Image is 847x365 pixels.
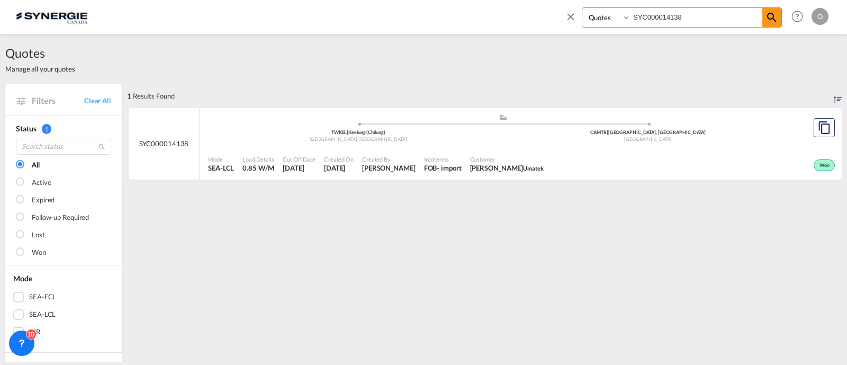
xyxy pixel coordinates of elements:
[129,108,842,180] div: SYC000014138 assets/icons/custom/ship-fill.svgassets/icons/custom/roll-o-plane.svgOriginKeelung (...
[812,8,828,25] div: O
[16,123,111,134] div: Status 1
[347,129,348,135] span: |
[470,163,544,173] span: Vincent Croteau Umatek
[424,155,462,163] span: Incoterms
[16,124,36,133] span: Status
[310,136,407,142] span: [GEOGRAPHIC_DATA], [GEOGRAPHIC_DATA]
[324,163,354,173] span: 18 Aug 2025
[762,8,781,27] span: icon-magnify
[523,165,543,172] span: Umatek
[624,136,672,142] span: [GEOGRAPHIC_DATA]
[470,155,544,163] span: Customer
[16,139,111,155] input: Search status
[362,155,416,163] span: Created By
[819,162,832,170] span: Won
[32,212,89,223] div: Follow-up Required
[590,129,706,135] span: CAMTR [GEOGRAPHIC_DATA], [GEOGRAPHIC_DATA]
[283,163,316,173] span: 18 Aug 2025
[13,292,114,302] md-checkbox: SEA-FCL
[565,11,576,22] md-icon: icon-close
[16,5,87,29] img: 1f56c880d42311ef80fc7dca854c8e59.png
[788,7,806,25] span: Help
[324,155,354,163] span: Created On
[331,129,385,135] span: TWKEL Keelung (Chilung)
[42,124,51,134] span: 1
[84,96,111,105] a: Clear All
[32,177,51,188] div: Active
[818,121,831,134] md-icon: assets/icons/custom/copyQuote.svg
[13,327,114,337] md-checkbox: AIR
[5,44,75,61] span: Quotes
[13,309,114,320] md-checkbox: SEA-LCL
[424,163,437,173] div: FOB
[32,95,84,106] span: Filters
[424,163,462,173] div: FOB import
[788,7,812,26] div: Help
[814,118,835,137] button: Copy Quote
[814,159,835,171] div: Won
[127,84,175,108] div: 1 Results Found
[29,292,56,302] div: SEA-FCL
[362,163,416,173] span: Pablo Gomez Saldarriaga
[497,114,510,120] md-icon: assets/icons/custom/ship-fill.svg
[8,309,45,349] iframe: Chat
[32,230,45,241] div: Lost
[765,11,778,24] md-icon: icon-magnify
[32,195,55,206] div: Expired
[32,160,40,171] div: All
[13,274,32,283] span: Mode
[139,139,189,148] span: SYC000014138
[208,163,234,173] span: SEA-LCL
[98,143,106,151] md-icon: icon-magnify
[834,84,842,108] div: Sort by: Created On
[242,164,274,172] span: 0.85 W/M
[242,155,274,163] span: Load Details
[565,7,582,33] span: icon-close
[208,155,234,163] span: Mode
[32,247,46,258] div: Won
[630,8,762,26] input: Enter Quotation Number
[283,155,316,163] span: Cut Off Date
[607,129,608,135] span: |
[5,64,75,74] span: Manage all your quotes
[437,163,461,173] div: - import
